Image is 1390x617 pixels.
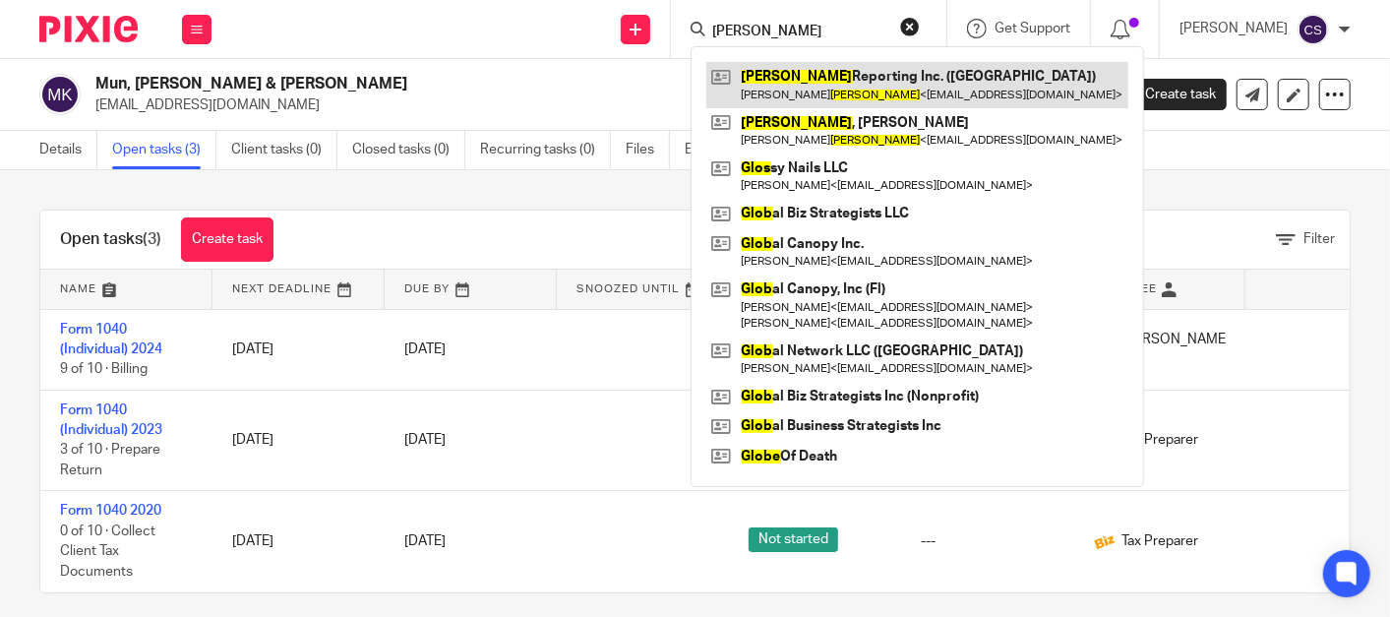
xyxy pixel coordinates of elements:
[95,95,1083,115] p: [EMAIL_ADDRESS][DOMAIN_NAME]
[1121,430,1198,450] span: Tax Preparer
[60,524,155,579] span: 0 of 10 · Collect Client Tax Documents
[710,24,887,41] input: Search
[685,131,740,169] a: Emails
[1298,14,1329,45] img: svg%3E
[60,504,161,518] a: Form 1040 2020
[404,534,446,548] span: [DATE]
[900,17,920,36] button: Clear
[39,74,81,115] img: svg%3E
[626,131,670,169] a: Files
[921,531,1054,551] div: ---
[60,403,162,437] a: Form 1040 (Individual) 2023
[1303,232,1335,246] span: Filter
[995,22,1070,35] span: Get Support
[60,229,161,250] h1: Open tasks
[95,74,885,94] h2: Mun, [PERSON_NAME] & [PERSON_NAME]
[1121,531,1198,551] span: Tax Preparer
[1113,79,1227,110] a: Create task
[112,131,216,169] a: Open tasks (3)
[181,217,273,262] a: Create task
[212,390,385,491] td: [DATE]
[60,323,162,356] a: Form 1040 (Individual) 2024
[39,131,97,169] a: Details
[60,362,148,376] span: 9 of 10 · Billing
[39,16,138,42] img: Pixie
[212,309,385,390] td: [DATE]
[404,434,446,448] span: [DATE]
[352,131,465,169] a: Closed tasks (0)
[749,527,838,552] span: Not started
[576,283,680,294] span: Snoozed Until
[404,342,446,356] span: [DATE]
[1093,530,1117,554] img: siteIcon.png
[1179,19,1288,38] p: [PERSON_NAME]
[480,131,611,169] a: Recurring tasks (0)
[1121,330,1226,370] span: [PERSON_NAME]
[143,231,161,247] span: (3)
[231,131,337,169] a: Client tasks (0)
[212,491,385,592] td: [DATE]
[60,444,160,478] span: 3 of 10 · Prepare Return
